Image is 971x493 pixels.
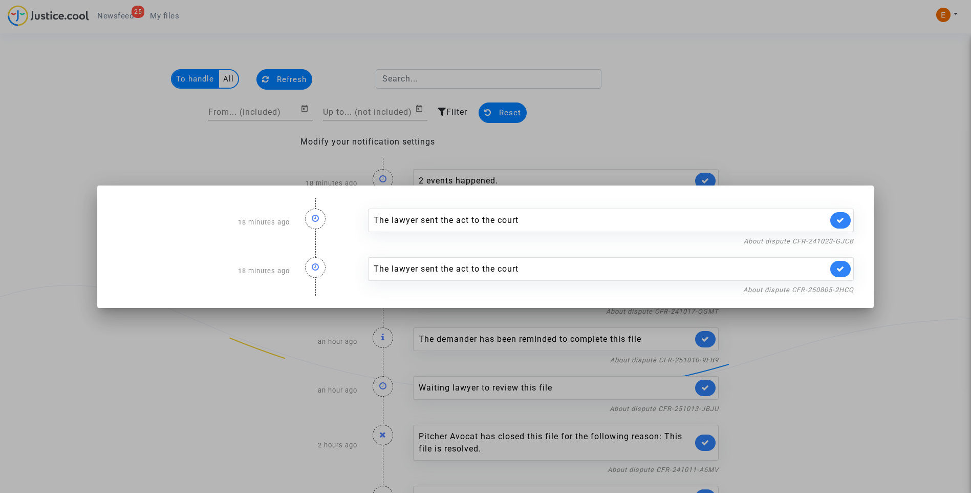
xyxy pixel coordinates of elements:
div: 18 minutes ago [110,198,297,247]
div: 18 minutes ago [110,247,297,296]
div: The lawyer sent the act to the court [374,214,828,227]
a: About dispute CFR-241023-GJCB [744,237,854,245]
div: The lawyer sent the act to the court [374,263,828,275]
a: About dispute CFR-250805-2HCQ [743,286,854,294]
